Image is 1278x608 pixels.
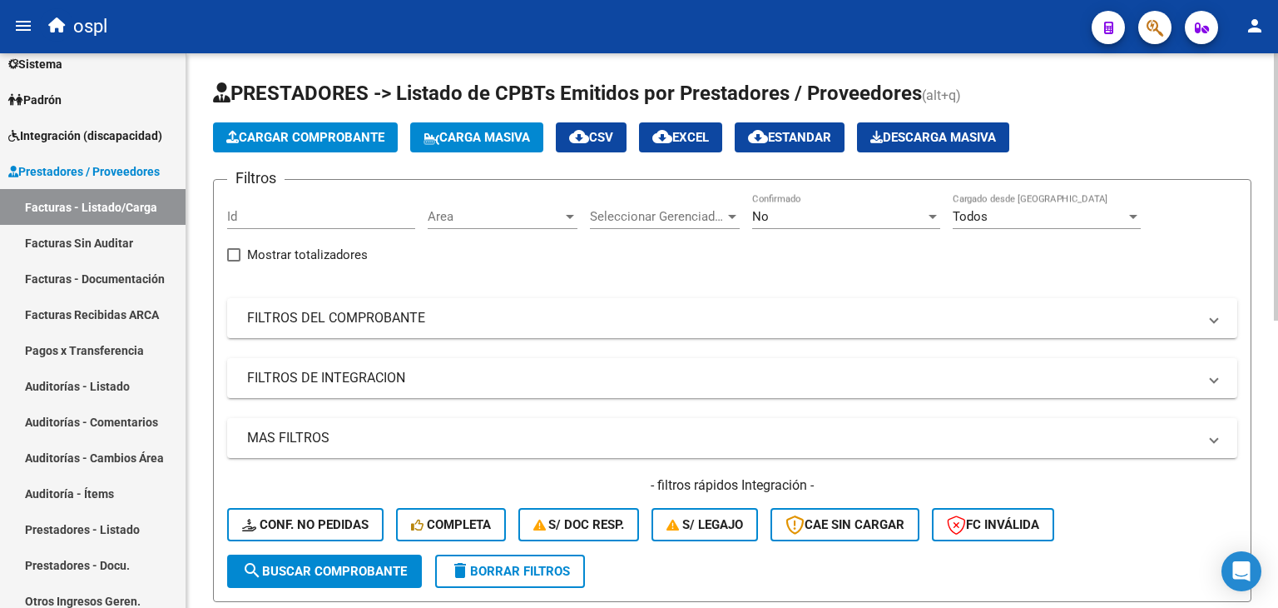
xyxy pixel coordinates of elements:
h3: Filtros [227,167,285,190]
button: Borrar Filtros [435,555,585,588]
span: ospl [73,8,107,45]
span: Borrar Filtros [450,564,570,579]
mat-expansion-panel-header: FILTROS DEL COMPROBANTE [227,298,1237,338]
mat-panel-title: FILTROS DE INTEGRACION [247,369,1197,387]
button: Cargar Comprobante [213,122,398,152]
mat-icon: cloud_download [748,127,768,147]
span: Integración (discapacidad) [8,127,162,145]
mat-expansion-panel-header: MAS FILTROS [227,418,1237,458]
button: Buscar Comprobante [227,555,422,588]
span: FC Inválida [947,517,1039,532]
button: Conf. no pedidas [227,508,384,541]
button: Completa [396,508,506,541]
h4: - filtros rápidos Integración - [227,476,1237,495]
button: FC Inválida [932,508,1054,541]
span: Cargar Comprobante [226,130,384,145]
span: EXCEL [652,130,709,145]
button: Descarga Masiva [857,122,1009,152]
span: (alt+q) [922,87,961,103]
mat-icon: search [242,561,262,581]
span: Mostrar totalizadores [247,245,368,265]
span: Descarga Masiva [870,130,996,145]
button: S/ Doc Resp. [518,508,640,541]
mat-icon: person [1245,16,1265,36]
span: CSV [569,130,613,145]
mat-icon: delete [450,561,470,581]
span: Conf. no pedidas [242,517,369,532]
app-download-masive: Descarga masiva de comprobantes (adjuntos) [857,122,1009,152]
span: CAE SIN CARGAR [785,517,904,532]
span: Carga Masiva [424,130,530,145]
span: Todos [953,209,988,224]
button: Estandar [735,122,845,152]
mat-icon: menu [13,16,33,36]
span: Buscar Comprobante [242,564,407,579]
span: Completa [411,517,491,532]
span: No [752,209,769,224]
span: Padrón [8,91,62,109]
mat-expansion-panel-header: FILTROS DE INTEGRACION [227,358,1237,398]
span: S/ legajo [666,517,743,532]
div: Open Intercom Messenger [1221,551,1261,591]
span: Sistema [8,55,62,73]
span: PRESTADORES -> Listado de CPBTs Emitidos por Prestadores / Proveedores [213,82,922,105]
mat-icon: cloud_download [569,127,589,147]
button: S/ legajo [651,508,758,541]
span: Estandar [748,130,831,145]
mat-panel-title: MAS FILTROS [247,429,1197,447]
button: CSV [556,122,627,152]
span: S/ Doc Resp. [533,517,625,532]
mat-icon: cloud_download [652,127,672,147]
button: Carga Masiva [410,122,543,152]
span: Area [428,209,562,224]
span: Prestadores / Proveedores [8,162,160,181]
button: CAE SIN CARGAR [770,508,919,541]
span: Seleccionar Gerenciador [590,209,725,224]
mat-panel-title: FILTROS DEL COMPROBANTE [247,309,1197,327]
button: EXCEL [639,122,722,152]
